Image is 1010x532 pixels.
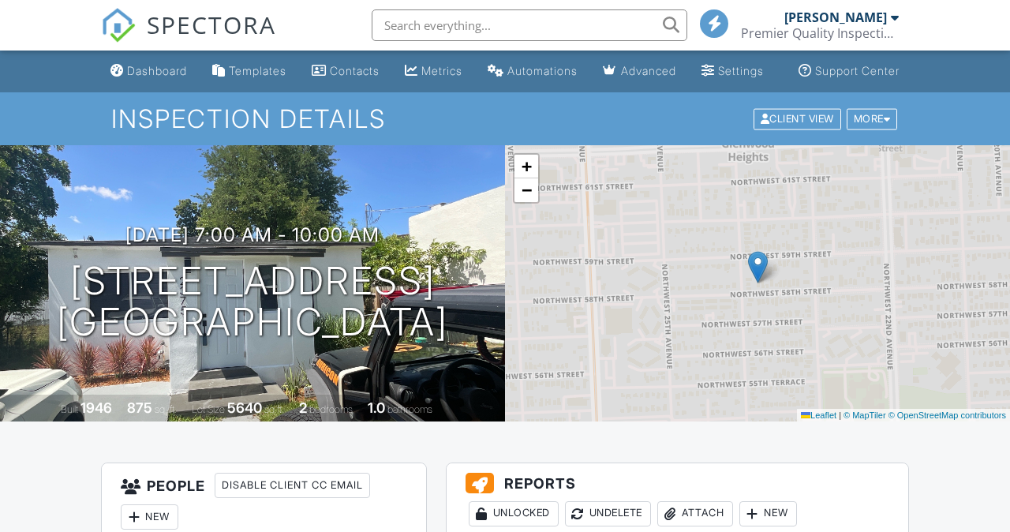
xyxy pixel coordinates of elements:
div: [PERSON_NAME] [784,9,887,25]
div: 875 [127,399,152,416]
a: Automations (Basic) [481,57,584,86]
a: Zoom out [514,178,538,202]
a: Contacts [305,57,386,86]
a: Settings [695,57,770,86]
div: 5640 [227,399,262,416]
a: SPECTORA [101,21,276,54]
div: 1.0 [368,399,385,416]
div: Dashboard [127,64,187,77]
img: The Best Home Inspection Software - Spectora [101,8,136,43]
a: Metrics [398,57,469,86]
div: Advanced [621,64,676,77]
div: New [739,501,797,526]
span: SPECTORA [147,8,276,41]
a: © MapTiler [844,410,886,420]
span: − [522,180,532,200]
div: Metrics [421,64,462,77]
div: Contacts [330,64,380,77]
div: More [847,108,898,129]
div: Undelete [565,501,651,526]
span: Built [61,403,78,415]
img: Marker [748,251,768,283]
input: Search everything... [372,9,687,41]
span: | [839,410,841,420]
div: Templates [229,64,286,77]
a: Dashboard [104,57,193,86]
div: Settings [718,64,764,77]
h1: Inspection Details [111,105,899,133]
span: Lot Size [192,403,225,415]
div: Disable Client CC Email [215,473,370,498]
div: Support Center [815,64,900,77]
a: Client View [752,112,845,124]
div: Premier Quality Inspections [741,25,899,41]
a: Leaflet [801,410,836,420]
span: bathrooms [387,403,432,415]
a: Advanced [597,57,683,86]
div: Client View [754,108,841,129]
a: Zoom in [514,155,538,178]
div: Attach [657,501,733,526]
h1: [STREET_ADDRESS] [GEOGRAPHIC_DATA] [57,260,448,344]
span: + [522,156,532,176]
a: © OpenStreetMap contributors [888,410,1006,420]
span: bedrooms [309,403,353,415]
div: Automations [507,64,578,77]
a: Templates [206,57,293,86]
div: Unlocked [469,501,559,526]
div: New [121,504,178,530]
a: Support Center [792,57,906,86]
div: 2 [299,399,307,416]
h3: [DATE] 7:00 am - 10:00 am [125,224,380,245]
span: sq.ft. [264,403,284,415]
div: 1946 [80,399,112,416]
span: sq. ft. [155,403,177,415]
